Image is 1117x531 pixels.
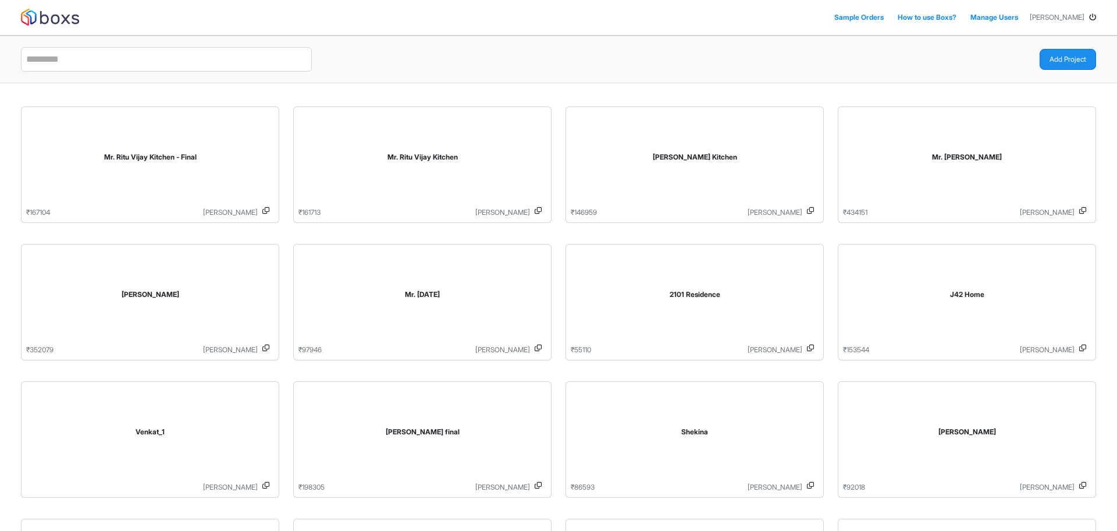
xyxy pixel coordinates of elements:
[595,482,802,493] p: [PERSON_NAME]
[325,482,530,493] p: [PERSON_NAME]
[322,345,530,355] p: [PERSON_NAME]
[293,244,552,360] a: Mr. [DATE]₹97946[PERSON_NAME]
[843,207,867,218] p: ₹ 434151
[852,152,1082,162] div: Mr. Ritu Vijay
[580,289,809,300] div: 2101 Residence
[852,427,1082,437] div: Navin
[35,152,265,162] div: Mr. Ritu Vijay Kitchen - Final
[321,207,530,218] p: [PERSON_NAME]
[293,381,552,498] a: [PERSON_NAME] final₹198305[PERSON_NAME]
[832,10,886,25] a: Sample Orders
[298,482,325,493] p: ₹ 198305
[1030,12,1084,23] span: [PERSON_NAME]
[843,482,865,493] p: ₹ 92018
[571,345,591,355] p: ₹ 55110
[308,289,537,300] div: Mr. Raja
[308,152,537,162] div: Mr. Ritu Vijay Kitchen
[1040,49,1096,70] button: Add Project
[580,427,809,437] div: Shekina
[26,345,54,355] p: ₹ 352079
[21,107,279,223] a: Mr. Ritu Vijay Kitchen - Final₹167104[PERSON_NAME]
[591,345,802,355] p: [PERSON_NAME]
[21,381,279,498] a: Venkat_1[PERSON_NAME]
[1089,14,1096,21] i: Log Out
[293,107,552,223] a: Mr. Ritu Vijay Kitchen₹161713[PERSON_NAME]
[565,381,824,498] a: Shekina₹86593[PERSON_NAME]
[597,207,802,218] p: [PERSON_NAME]
[838,381,1096,498] a: [PERSON_NAME]₹92018[PERSON_NAME]
[867,207,1075,218] p: [PERSON_NAME]
[565,244,824,360] a: 2101 Residence₹55110[PERSON_NAME]
[35,289,265,300] div: Mr. paramesh
[50,207,258,218] p: [PERSON_NAME]
[35,427,265,437] div: Venkat_1
[571,207,597,218] p: ₹ 146959
[21,244,279,360] a: [PERSON_NAME]₹352079[PERSON_NAME]
[869,345,1075,355] p: [PERSON_NAME]
[838,107,1096,223] a: Mr. [PERSON_NAME]₹434151[PERSON_NAME]
[838,244,1096,360] a: J42 Home₹153544[PERSON_NAME]
[308,427,537,437] div: Mr. paramesh final
[21,9,79,26] img: logo
[968,10,1020,25] a: Manage Users
[852,289,1082,300] div: J42 Home
[895,10,959,25] a: How to use Boxs?
[298,345,322,355] p: ₹ 97946
[580,152,809,162] div: Mr. paramesh Kitchen
[298,207,321,218] p: ₹ 161713
[843,345,869,355] p: ₹ 153544
[565,107,824,223] a: [PERSON_NAME] Kitchen₹146959[PERSON_NAME]
[571,482,595,493] p: ₹ 86593
[26,482,258,493] p: [PERSON_NAME]
[865,482,1075,493] p: [PERSON_NAME]
[26,207,50,218] p: ₹ 167104
[54,345,258,355] p: [PERSON_NAME]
